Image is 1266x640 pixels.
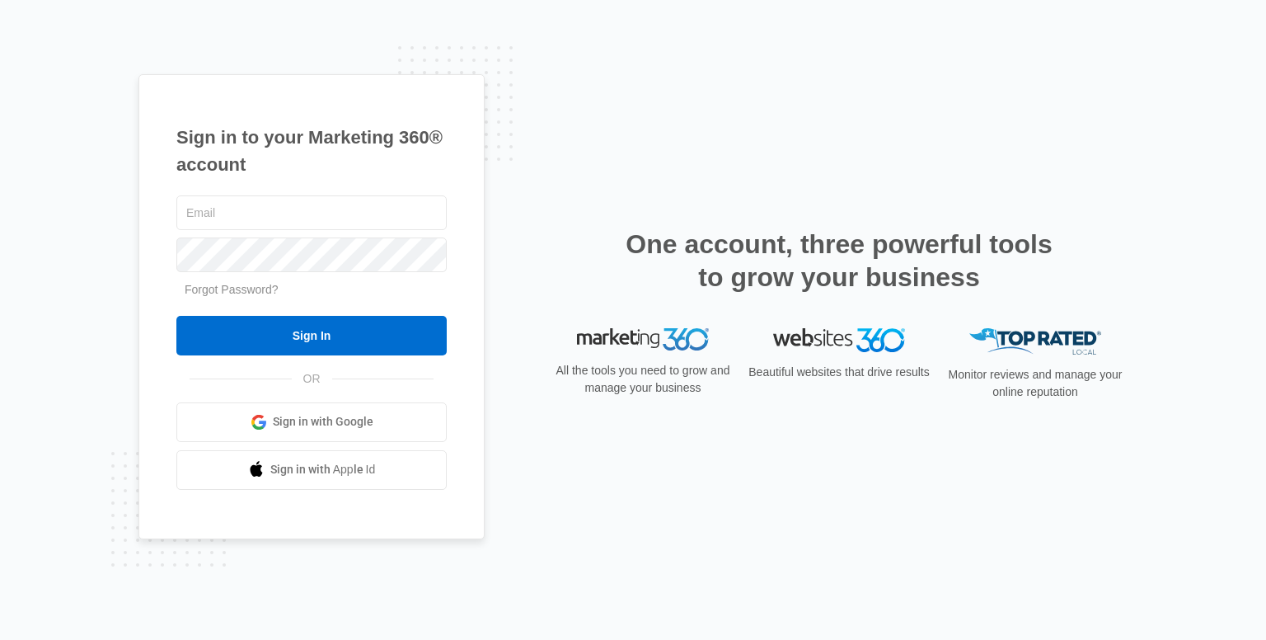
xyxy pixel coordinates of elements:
[577,328,709,351] img: Marketing 360
[185,283,279,296] a: Forgot Password?
[551,362,735,397] p: All the tools you need to grow and manage your business
[270,461,376,478] span: Sign in with Apple Id
[176,195,447,230] input: Email
[176,124,447,178] h1: Sign in to your Marketing 360® account
[969,328,1101,355] img: Top Rated Local
[943,366,1128,401] p: Monitor reviews and manage your online reputation
[621,228,1057,294] h2: One account, three powerful tools to grow your business
[273,413,373,431] span: Sign in with Google
[176,402,447,442] a: Sign in with Google
[292,370,332,388] span: OR
[747,364,931,381] p: Beautiful websites that drive results
[176,316,447,355] input: Sign In
[176,450,447,490] a: Sign in with Apple Id
[773,328,905,352] img: Websites 360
